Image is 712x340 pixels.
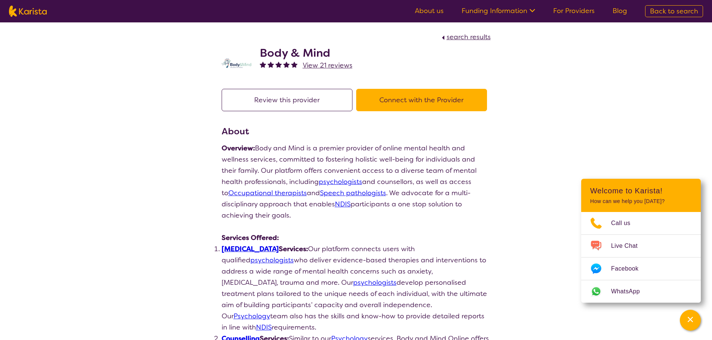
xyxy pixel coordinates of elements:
[581,179,701,303] div: Channel Menu
[222,243,491,333] li: Our platform connects users with qualified who deliver evidence-based therapies and interventions...
[222,144,255,153] strong: Overview:
[222,58,252,68] img: qmpolprhjdhzpcuekzqg.svg
[650,7,698,16] span: Back to search
[234,312,270,321] a: Psychology
[335,200,351,209] a: NDIS
[260,46,352,60] h2: Body & Mind
[291,61,298,68] img: fullstar
[250,256,294,265] a: psychologists
[256,323,272,332] a: NDIS
[222,143,491,221] p: Body and Mind is a premier provider of online mental health and wellness services, committed to f...
[581,280,701,303] a: Web link opens in a new tab.
[222,244,308,253] strong: Services:
[611,240,647,252] span: Live Chat
[447,32,491,41] span: search results
[320,188,386,197] a: Speech pathologists
[415,6,444,15] a: About us
[9,6,47,17] img: Karista logo
[228,188,307,197] a: Occupational therapists
[303,61,352,70] span: View 21 reviews
[222,96,356,105] a: Review this provider
[222,233,279,242] strong: Services Offered:
[680,310,701,331] button: Channel Menu
[553,6,595,15] a: For Providers
[268,61,274,68] img: fullstar
[613,6,627,15] a: Blog
[590,198,692,205] p: How can we help you [DATE]?
[611,218,639,229] span: Call us
[356,89,487,111] button: Connect with the Provider
[611,286,649,297] span: WhatsApp
[222,89,352,111] button: Review this provider
[283,61,290,68] img: fullstar
[275,61,282,68] img: fullstar
[590,186,692,195] h2: Welcome to Karista!
[353,278,397,287] a: psychologists
[440,32,491,41] a: search results
[581,212,701,303] ul: Choose channel
[260,61,266,68] img: fullstar
[222,125,491,138] h3: About
[356,96,491,105] a: Connect with the Provider
[462,6,535,15] a: Funding Information
[611,263,647,274] span: Facebook
[222,244,279,253] a: [MEDICAL_DATA]
[303,60,352,71] a: View 21 reviews
[319,177,362,186] a: psychologists
[645,5,703,17] a: Back to search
